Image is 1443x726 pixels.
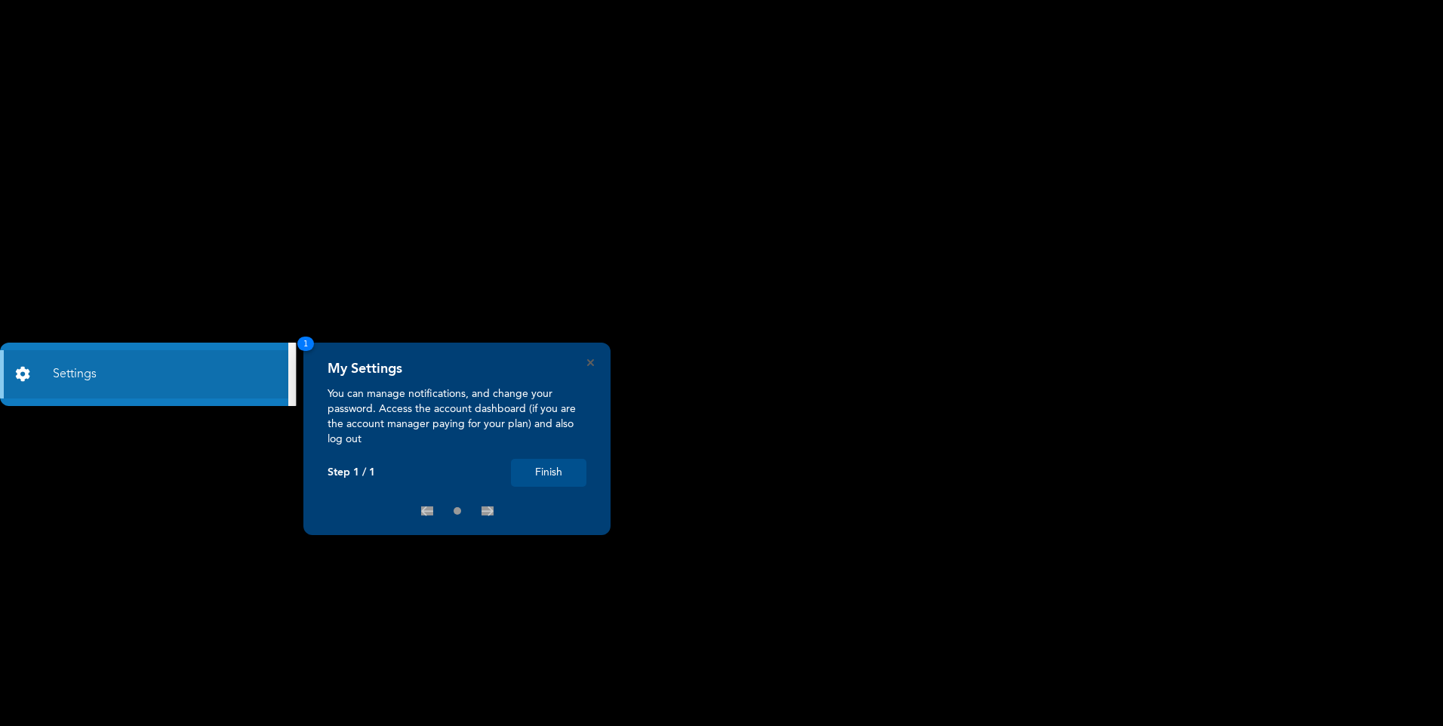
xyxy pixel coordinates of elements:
[587,359,594,366] button: Close
[328,466,375,479] p: Step 1 / 1
[511,459,586,487] button: Finish
[328,361,402,377] h4: My Settings
[328,386,586,447] p: You can manage notifications, and change your password. Access the account dashboard (if you are ...
[297,337,314,351] span: 1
